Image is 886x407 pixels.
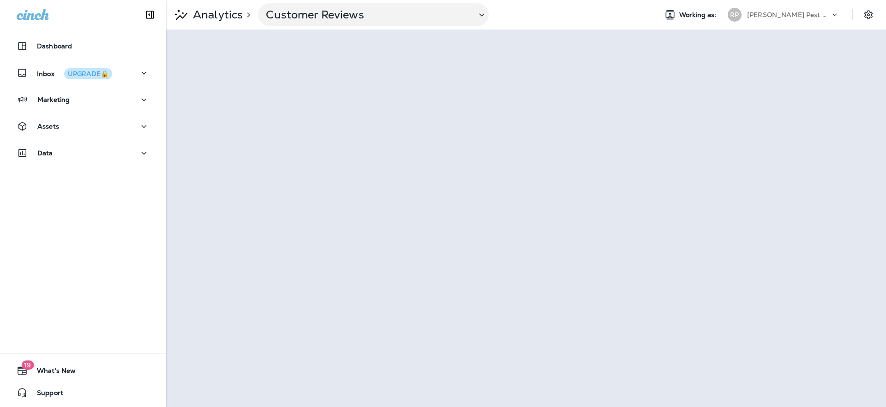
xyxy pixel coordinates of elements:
p: Inbox [37,68,112,78]
button: UPGRADE🔒 [64,68,112,79]
button: 19What's New [9,361,157,380]
button: Dashboard [9,37,157,55]
button: Collapse Sidebar [137,6,163,24]
p: > [243,11,251,18]
button: Settings [860,6,877,23]
button: Marketing [9,90,157,109]
p: Analytics [189,8,243,22]
span: What's New [28,367,76,378]
button: Data [9,144,157,162]
div: RP [728,8,742,22]
p: Data [37,149,53,157]
button: InboxUPGRADE🔒 [9,64,157,82]
span: Working as: [679,11,718,19]
p: Marketing [37,96,70,103]
p: [PERSON_NAME] Pest Control [747,11,830,18]
p: Customer Reviews [266,8,469,22]
p: Assets [37,123,59,130]
p: Dashboard [37,42,72,50]
span: 19 [21,360,34,370]
span: Support [28,389,63,400]
button: Support [9,383,157,402]
button: Assets [9,117,157,136]
div: UPGRADE🔒 [68,71,108,77]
